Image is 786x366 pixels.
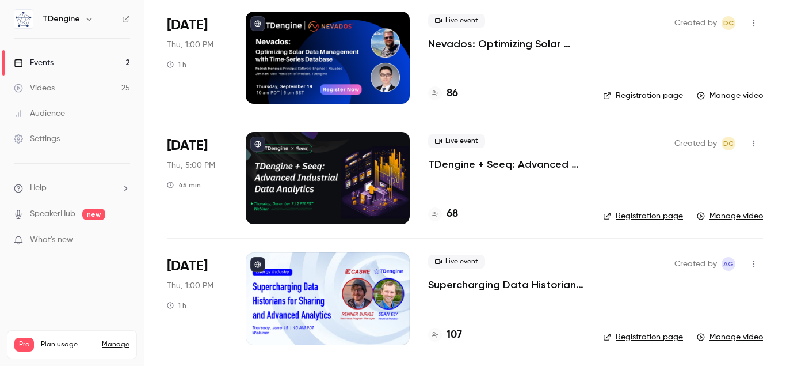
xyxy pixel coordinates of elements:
div: 1 h [167,60,186,69]
span: Plan usage [41,340,95,349]
span: [DATE] [167,137,208,155]
span: DC [723,137,734,150]
span: Daniel Clow [722,16,735,30]
span: Created by [674,16,717,30]
span: Live event [428,255,485,269]
span: Live event [428,134,485,148]
a: SpeakerHub [30,208,75,220]
a: 68 [428,206,458,222]
div: Videos [14,82,55,94]
a: TDengine + Seeq: Advanced Industrial Data Analytics [428,157,585,171]
a: Registration page [603,331,683,343]
span: Daniel Clow [722,137,735,150]
a: 107 [428,327,462,343]
div: Audience [14,108,65,119]
a: 86 [428,86,458,101]
div: 45 min [167,180,201,190]
span: Created by [674,257,717,271]
span: Created by [674,137,717,150]
a: Manage [102,340,129,349]
span: [DATE] [167,16,208,35]
a: Manage video [697,331,763,343]
h4: 68 [447,206,458,222]
div: Jun 15 Thu, 10:00 AM (America/Los Angeles) [167,252,227,345]
span: What's new [30,234,73,246]
div: Settings [14,133,60,145]
div: Sep 19 Thu, 10:00 AM (America/Los Angeles) [167,12,227,104]
li: help-dropdown-opener [14,182,130,194]
span: DC [723,16,734,30]
h4: 86 [447,86,458,101]
div: Dec 7 Thu, 2:00 PM (America/Los Angeles) [167,132,227,224]
h6: TDengine [43,13,80,25]
span: new [82,209,105,220]
span: Pro [14,338,34,352]
h4: 107 [447,327,462,343]
span: Adam Garson [722,257,735,271]
a: Supercharging Data Historians for Sharing & Advanced Analytics [428,278,585,292]
a: Manage video [697,90,763,101]
span: [DATE] [167,257,208,276]
span: Live event [428,14,485,28]
span: Thu, 1:00 PM [167,280,213,292]
span: Thu, 5:00 PM [167,160,215,171]
div: 1 h [167,301,186,310]
a: Nevados: Optimizing Solar Data Management with Time-Series Database [428,37,585,51]
a: Registration page [603,210,683,222]
span: AG [723,257,734,271]
img: TDengine [14,10,33,28]
span: Help [30,182,47,194]
div: Events [14,57,54,69]
a: Registration page [603,90,683,101]
span: Thu, 1:00 PM [167,39,213,51]
a: Manage video [697,210,763,222]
